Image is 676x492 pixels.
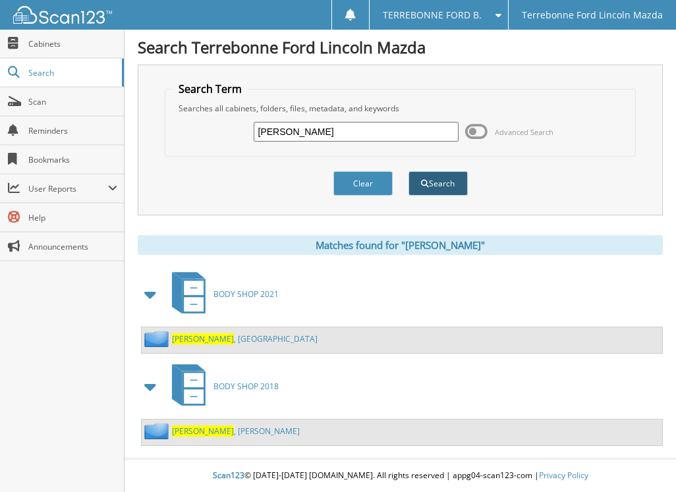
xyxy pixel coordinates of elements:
[28,67,115,78] span: Search
[144,423,172,439] img: folder2.png
[28,96,117,107] span: Scan
[164,360,279,412] a: BODY SHOP 2018
[172,333,318,344] a: [PERSON_NAME], [GEOGRAPHIC_DATA]
[28,241,117,252] span: Announcements
[333,171,393,196] button: Clear
[28,212,117,223] span: Help
[172,425,300,437] a: [PERSON_NAME], [PERSON_NAME]
[495,127,553,137] span: Advanced Search
[408,171,468,196] button: Search
[138,235,663,255] div: Matches found for "[PERSON_NAME]"
[213,470,244,481] span: Scan123
[125,460,676,492] div: © [DATE]-[DATE] [DOMAIN_NAME]. All rights reserved | appg04-scan123-com |
[164,268,279,320] a: BODY SHOP 2021
[172,333,234,344] span: [PERSON_NAME]
[28,154,117,165] span: Bookmarks
[383,11,482,19] span: TERREBONNE FORD B.
[172,425,234,437] span: [PERSON_NAME]
[522,11,663,19] span: Terrebonne Ford Lincoln Mazda
[213,381,279,392] span: BODY SHOP 2018
[172,82,248,96] legend: Search Term
[144,331,172,347] img: folder2.png
[13,6,112,24] img: scan123-logo-white.svg
[138,36,663,58] h1: Search Terrebonne Ford Lincoln Mazda
[610,429,676,492] iframe: Chat Widget
[539,470,588,481] a: Privacy Policy
[172,103,629,114] div: Searches all cabinets, folders, files, metadata, and keywords
[213,288,279,300] span: BODY SHOP 2021
[28,125,117,136] span: Reminders
[28,183,108,194] span: User Reports
[28,38,117,49] span: Cabinets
